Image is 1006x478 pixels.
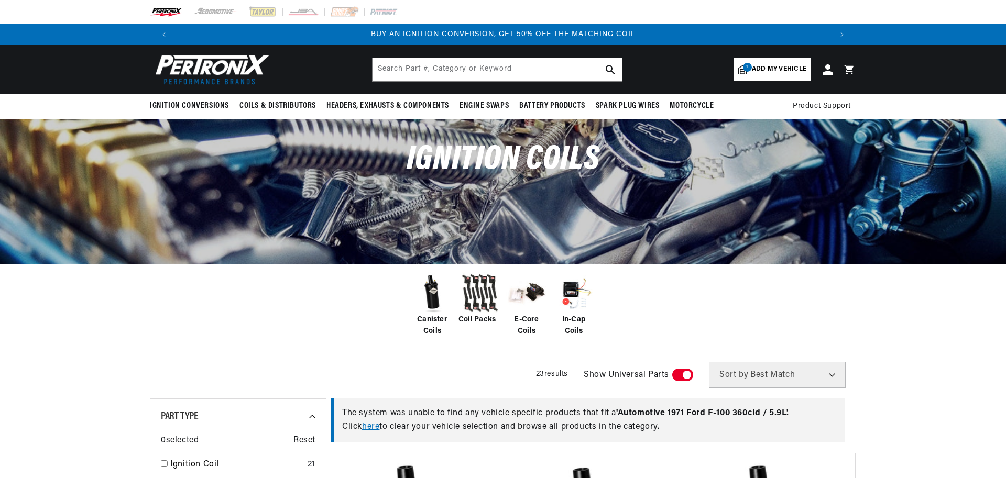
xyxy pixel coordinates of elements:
[664,94,719,118] summary: Motorcycle
[150,51,270,87] img: Pertronix
[373,58,622,81] input: Search Part #, Category or Keyword
[411,272,453,314] img: Canister Coils
[506,314,548,338] span: E-Core Coils
[150,101,229,112] span: Ignition Conversions
[174,29,832,40] div: 1 of 3
[454,94,514,118] summary: Engine Swaps
[458,272,500,326] a: Coil Packs Coil Packs
[752,64,806,74] span: Add my vehicle
[154,24,174,45] button: Translation missing: en.sections.announcements.previous_announcement
[519,101,585,112] span: Battery Products
[793,94,856,119] summary: Product Support
[161,412,198,422] span: Part Type
[174,29,832,40] div: Announcement
[793,101,851,112] span: Product Support
[596,101,660,112] span: Spark Plug Wires
[293,434,315,448] span: Reset
[616,409,789,417] span: ' Automotive 1971 Ford F-100 360cid / 5.9L '.
[670,101,714,112] span: Motorcycle
[553,272,595,314] img: In-Cap Coils
[553,272,595,338] a: In-Cap Coils In-Cap Coils
[161,434,199,448] span: 0 selected
[239,101,316,112] span: Coils & Distributors
[514,94,591,118] summary: Battery Products
[411,272,453,338] a: Canister Coils Canister Coils
[709,362,846,388] select: Sort by
[832,24,852,45] button: Translation missing: en.sections.announcements.next_announcement
[506,272,548,314] img: E-Core Coils
[411,314,453,338] span: Canister Coils
[553,314,595,338] span: In-Cap Coils
[407,143,599,177] span: Ignition Coils
[584,369,669,382] span: Show Universal Parts
[458,272,500,314] img: Coil Packs
[321,94,454,118] summary: Headers, Exhausts & Components
[536,370,568,378] span: 23 results
[734,58,811,81] a: 1Add my vehicle
[743,63,752,72] span: 1
[460,101,509,112] span: Engine Swaps
[124,24,882,45] slideshow-component: Translation missing: en.sections.announcements.announcement_bar
[170,458,303,472] a: Ignition Coil
[150,94,234,118] summary: Ignition Conversions
[458,314,496,326] span: Coil Packs
[326,101,449,112] span: Headers, Exhausts & Components
[362,423,379,431] a: here
[591,94,665,118] summary: Spark Plug Wires
[308,458,315,472] div: 21
[719,371,748,379] span: Sort by
[371,30,636,38] a: BUY AN IGNITION CONVERSION, GET 50% OFF THE MATCHING COIL
[331,398,845,442] div: The system was unable to find any vehicle specific products that fit a Click to clear your vehicl...
[234,94,321,118] summary: Coils & Distributors
[506,272,548,338] a: E-Core Coils E-Core Coils
[599,58,622,81] button: search button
